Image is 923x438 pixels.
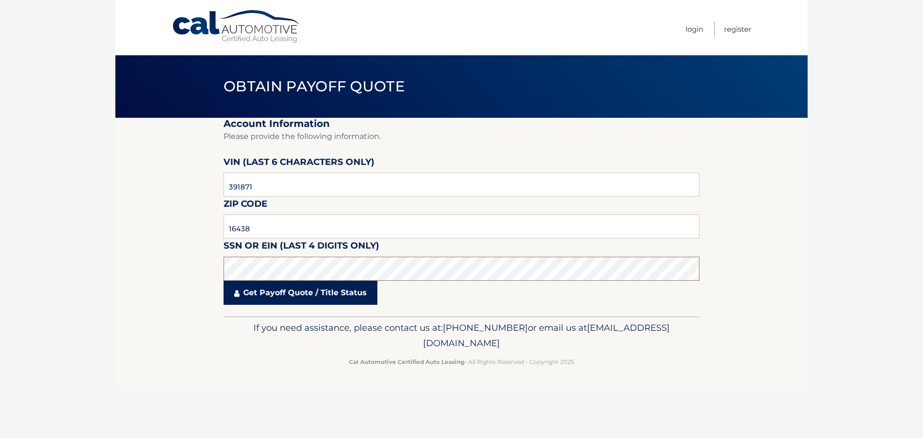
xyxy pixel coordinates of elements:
[686,21,703,37] a: Login
[724,21,751,37] a: Register
[224,130,699,143] p: Please provide the following information.
[443,322,528,333] span: [PHONE_NUMBER]
[172,10,301,44] a: Cal Automotive
[224,197,267,214] label: Zip Code
[224,238,379,256] label: SSN or EIN (last 4 digits only)
[349,358,464,365] strong: Cal Automotive Certified Auto Leasing
[230,320,693,351] p: If you need assistance, please contact us at: or email us at
[224,155,374,173] label: VIN (last 6 characters only)
[224,118,699,130] h2: Account Information
[224,77,405,95] span: Obtain Payoff Quote
[230,357,693,367] p: - All Rights Reserved - Copyright 2025
[224,281,377,305] a: Get Payoff Quote / Title Status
